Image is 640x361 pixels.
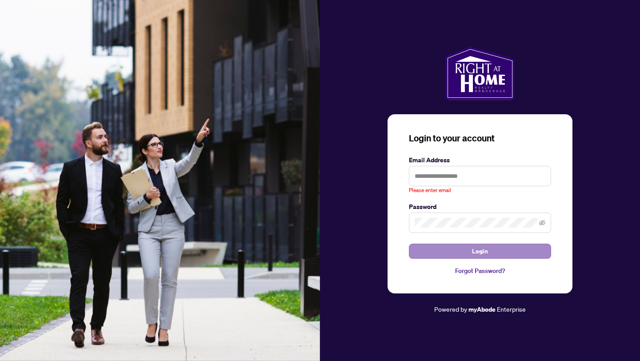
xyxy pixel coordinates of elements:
span: eye-invisible [539,220,545,226]
button: Login [409,244,551,259]
a: Forgot Password? [409,266,551,276]
label: Email Address [409,155,551,165]
span: Login [472,244,488,258]
h3: Login to your account [409,132,551,144]
span: Enterprise [497,305,526,313]
span: Powered by [434,305,467,313]
img: ma-logo [445,47,514,100]
span: Please enter email [409,186,451,195]
label: Password [409,202,551,212]
a: myAbode [468,305,496,314]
